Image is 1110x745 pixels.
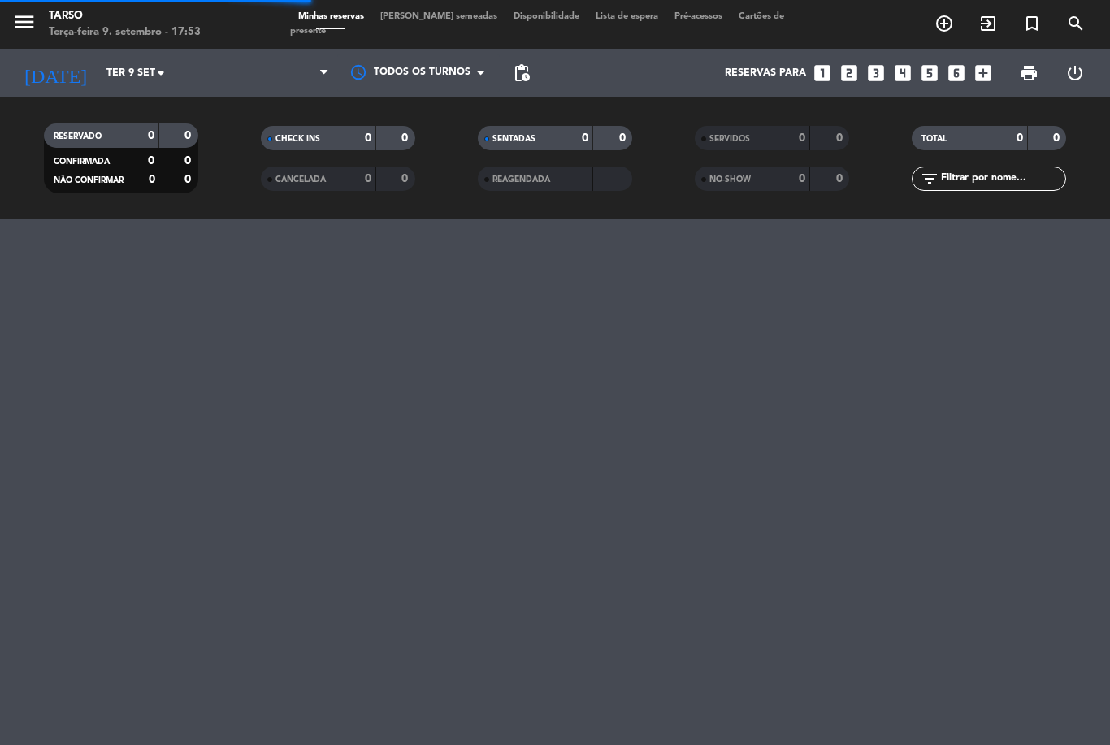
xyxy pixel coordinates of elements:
span: pending_actions [512,63,531,83]
button: menu [12,10,37,40]
span: CONFIRMADA [54,158,110,166]
i: looks_4 [892,63,913,84]
span: [PERSON_NAME] semeadas [372,12,505,21]
span: Reservas para [725,67,806,79]
i: arrow_drop_down [151,63,171,83]
span: Pré-acessos [666,12,731,21]
i: turned_in_not [1022,14,1042,33]
span: TOTAL [921,135,947,143]
div: Tarso [49,8,201,24]
i: looks_5 [919,63,940,84]
span: SERVIDOS [709,135,750,143]
strong: 0 [836,173,846,184]
strong: 0 [836,132,846,144]
span: PESQUISA [1054,10,1098,37]
span: Minhas reservas [290,12,372,21]
i: add_circle_outline [934,14,954,33]
span: CANCELADA [275,175,326,184]
i: looks_3 [865,63,887,84]
strong: 0 [365,132,371,144]
span: REAGENDADA [492,175,550,184]
input: Filtrar por nome... [939,170,1065,188]
span: Cartões de presente [290,12,784,36]
span: NO-SHOW [709,175,751,184]
i: looks_one [812,63,833,84]
i: exit_to_app [978,14,998,33]
span: Reserva especial [1010,10,1054,37]
div: LOG OUT [1051,49,1098,97]
div: Terça-feira 9. setembro - 17:53 [49,24,201,41]
strong: 0 [184,155,194,167]
i: looks_two [839,63,860,84]
i: add_box [973,63,994,84]
strong: 0 [799,132,805,144]
strong: 0 [184,130,194,141]
span: WALK IN [966,10,1010,37]
span: Lista de espera [588,12,666,21]
span: RESERVADO [54,132,102,141]
i: filter_list [920,169,939,188]
strong: 0 [365,173,371,184]
strong: 0 [184,174,194,185]
strong: 0 [401,173,411,184]
i: [DATE] [12,55,98,91]
i: menu [12,10,37,34]
span: CHECK INS [275,135,320,143]
strong: 0 [401,132,411,144]
span: RESERVAR MESA [922,10,966,37]
span: Disponibilidade [505,12,588,21]
i: search [1066,14,1086,33]
span: SENTADAS [492,135,535,143]
strong: 0 [148,155,154,167]
strong: 0 [582,132,588,144]
span: print [1019,63,1038,83]
strong: 0 [1053,132,1063,144]
strong: 0 [799,173,805,184]
span: NÃO CONFIRMAR [54,176,124,184]
strong: 0 [148,130,154,141]
strong: 0 [1017,132,1023,144]
i: power_settings_new [1065,63,1085,83]
i: looks_6 [946,63,967,84]
strong: 0 [619,132,629,144]
strong: 0 [149,174,155,185]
